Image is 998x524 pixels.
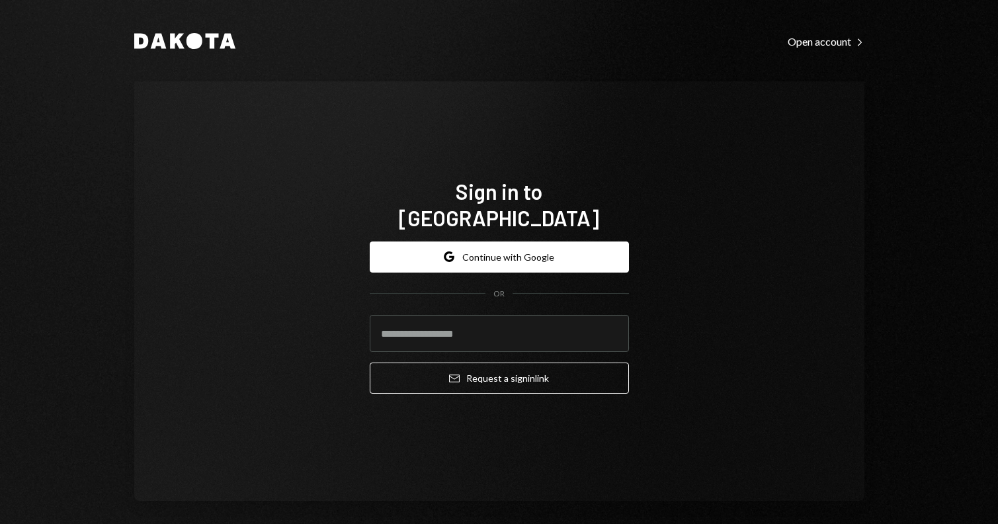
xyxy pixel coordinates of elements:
h1: Sign in to [GEOGRAPHIC_DATA] [370,178,629,231]
button: Continue with Google [370,241,629,273]
a: Open account [788,34,864,48]
div: OR [493,288,505,300]
div: Open account [788,35,864,48]
button: Request a signinlink [370,363,629,394]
